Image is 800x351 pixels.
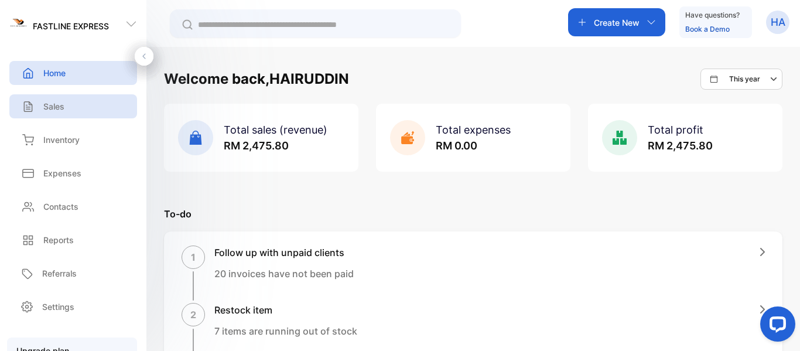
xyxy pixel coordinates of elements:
img: logo [9,15,27,33]
p: This year [729,74,760,84]
p: Home [43,67,66,79]
p: 7 items are running out of stock [214,324,357,338]
iframe: LiveChat chat widget [751,302,800,351]
p: FASTLINE EXPRESS [33,20,109,32]
h1: Welcome back, HAIRUDDIN [164,69,349,90]
button: Create New [568,8,665,36]
p: Reports [43,234,74,246]
button: HA [766,8,789,36]
p: Have questions? [685,9,740,21]
span: RM 2,475.80 [224,139,289,152]
span: RM 0.00 [436,139,477,152]
p: 20 invoices have not been paid [214,267,354,281]
span: Total expenses [436,124,511,136]
p: To-do [164,207,782,221]
p: 1 [191,250,196,264]
span: Total profit [648,124,703,136]
span: RM 2,475.80 [648,139,713,152]
p: 2 [190,308,196,322]
p: Settings [42,301,74,313]
p: Inventory [43,134,80,146]
h1: Follow up with unpaid clients [214,246,354,260]
p: Referrals [42,267,77,280]
span: Total sales (revenue) [224,124,327,136]
p: Sales [43,100,64,113]
h1: Restock item [214,303,357,317]
a: Book a Demo [685,25,730,33]
p: Expenses [43,167,81,179]
p: Contacts [43,200,78,213]
p: Create New [594,16,640,29]
p: HA [771,15,785,30]
button: This year [700,69,782,90]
